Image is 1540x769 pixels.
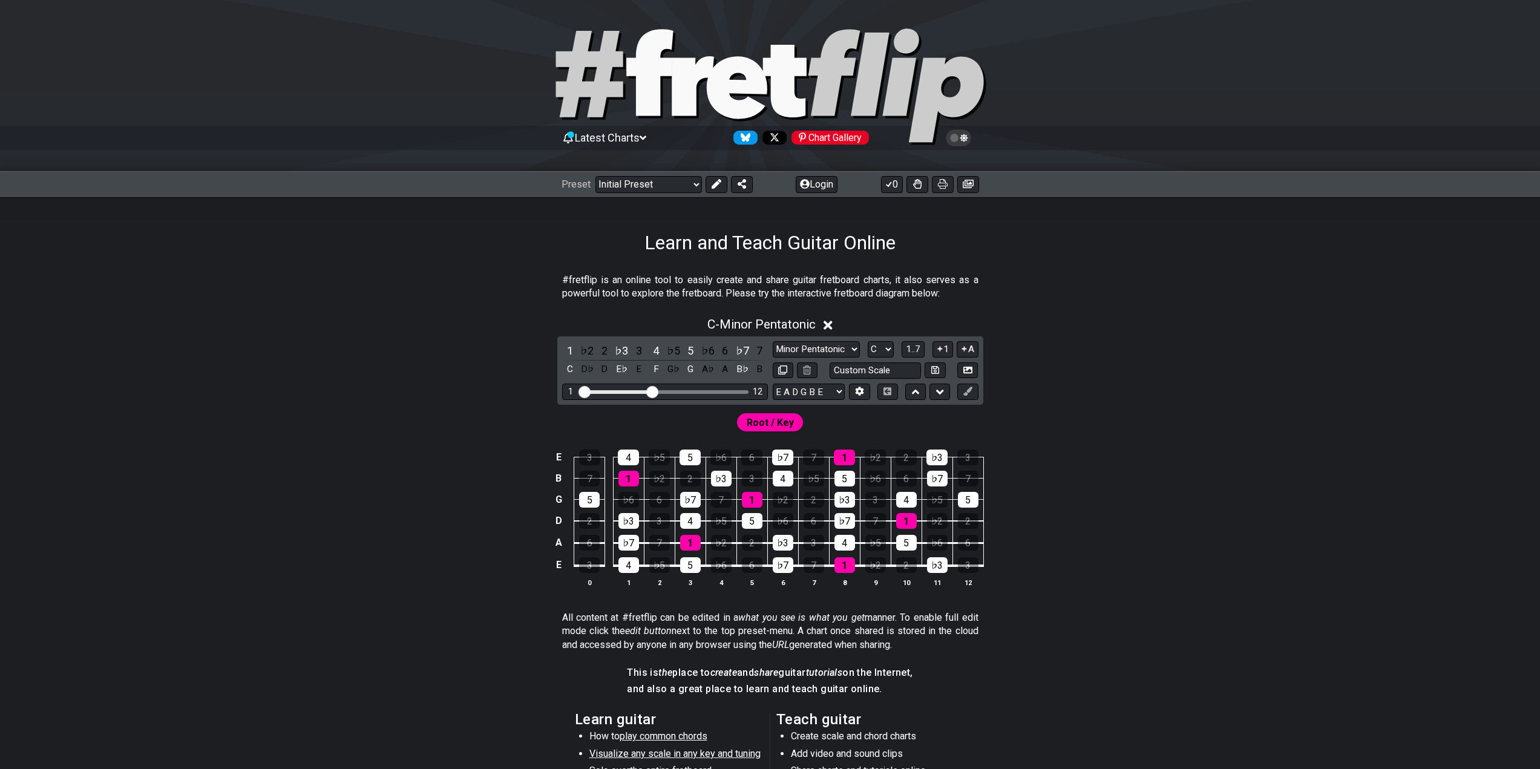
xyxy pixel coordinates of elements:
[773,492,793,508] div: ♭2
[803,450,824,465] div: 7
[711,557,732,573] div: ♭6
[618,450,639,465] div: 4
[776,713,966,726] h2: Teach guitar
[834,535,855,551] div: 4
[927,492,948,508] div: ♭5
[926,450,948,465] div: ♭3
[649,535,670,551] div: 7
[952,576,983,589] th: 12
[710,450,732,465] div: ♭6
[906,344,920,355] span: 1..7
[896,513,917,529] div: 1
[631,342,647,359] div: toggle scale degree
[896,450,917,465] div: 2
[562,178,591,190] span: Preset
[742,557,762,573] div: 6
[752,361,767,378] div: toggle pitch class
[865,557,886,573] div: ♭2
[829,576,860,589] th: 8
[575,131,640,144] span: Latest Charts
[562,273,978,301] p: #fretflip is an online tool to easily create and share guitar fretboard charts, it also serves as...
[741,450,762,465] div: 6
[666,361,681,378] div: toggle pitch class
[666,342,681,359] div: toggle scale degree
[729,131,758,145] a: Follow #fretflip at Bluesky
[595,176,702,193] select: Preset
[644,576,675,589] th: 2
[773,471,793,486] div: 4
[618,557,639,573] div: 4
[860,576,891,589] th: 9
[787,131,869,145] a: #fretflip at Pinterest
[927,557,948,573] div: ♭3
[865,471,886,486] div: ♭6
[579,361,595,378] div: toggle pitch class
[683,342,698,359] div: toggle scale degree
[574,576,605,589] th: 0
[717,342,733,359] div: toggle scale degree
[579,492,600,508] div: 5
[773,362,793,379] button: Copy
[958,513,978,529] div: 2
[735,342,750,359] div: toggle scale degree
[627,666,913,679] h4: This is place to and guitar on the Internet,
[791,131,869,145] div: Chart Gallery
[905,384,926,400] button: Move up
[742,535,762,551] div: 2
[753,387,762,397] div: 12
[738,612,865,623] em: what you see is what you get
[958,557,978,573] div: 3
[562,361,578,378] div: toggle pitch class
[648,342,664,359] div: toggle scale degree
[551,447,566,468] td: E
[927,535,948,551] div: ♭6
[958,492,978,508] div: 5
[747,414,794,431] span: First enable full edit mode to edit
[597,361,612,378] div: toggle pitch class
[906,176,928,193] button: Toggle Dexterity for all fretkits
[711,513,732,529] div: ♭5
[773,341,860,358] select: Scale
[627,682,913,696] h4: and also a great place to learn and teach guitar online.
[834,513,855,529] div: ♭7
[711,471,732,486] div: ♭3
[700,361,716,378] div: toggle pitch class
[706,176,727,193] button: Edit Preset
[736,576,767,589] th: 5
[589,730,762,747] li: How to
[683,361,698,378] div: toggle pitch class
[804,513,824,529] div: 6
[711,535,732,551] div: ♭2
[754,667,778,678] em: share
[957,341,978,358] button: A
[927,471,948,486] div: ♭7
[579,513,600,529] div: 2
[680,450,701,465] div: 5
[896,471,917,486] div: 6
[804,492,824,508] div: 2
[796,176,837,193] button: Login
[575,713,764,726] h2: Learn guitar
[834,557,855,573] div: 1
[618,535,639,551] div: ♭7
[618,492,639,508] div: ♭6
[958,535,978,551] div: 6
[614,361,629,378] div: toggle pitch class
[614,342,629,359] div: toggle scale degree
[579,535,600,551] div: 6
[735,361,750,378] div: toggle pitch class
[891,576,922,589] th: 10
[772,450,793,465] div: ♭7
[649,450,670,465] div: ♭5
[834,450,855,465] div: 1
[551,489,566,510] td: G
[700,342,716,359] div: toggle scale degree
[957,176,979,193] button: Create image
[579,342,595,359] div: toggle scale degree
[791,747,963,764] li: Add video and sound clips
[649,513,670,529] div: 3
[706,576,736,589] th: 4
[877,384,898,400] button: Toggle horizontal chord view
[791,730,963,747] li: Create scale and chord charts
[649,492,670,508] div: 6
